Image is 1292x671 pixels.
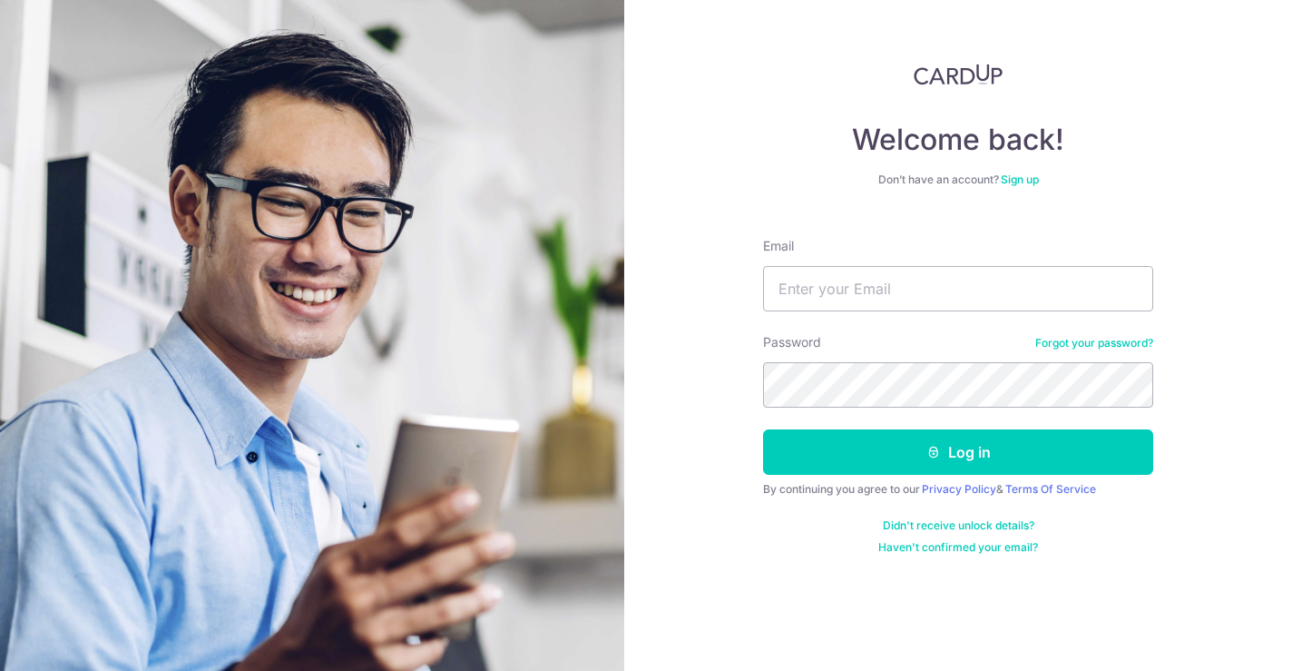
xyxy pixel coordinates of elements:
[763,122,1153,158] h4: Welcome back!
[883,518,1034,533] a: Didn't receive unlock details?
[763,482,1153,497] div: By continuing you agree to our &
[763,429,1153,475] button: Log in
[763,237,794,255] label: Email
[763,333,821,351] label: Password
[1005,482,1096,496] a: Terms Of Service
[878,540,1038,555] a: Haven't confirmed your email?
[763,266,1153,311] input: Enter your Email
[914,64,1003,85] img: CardUp Logo
[922,482,996,496] a: Privacy Policy
[1035,336,1153,350] a: Forgot your password?
[763,173,1153,187] div: Don’t have an account?
[1001,173,1039,186] a: Sign up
